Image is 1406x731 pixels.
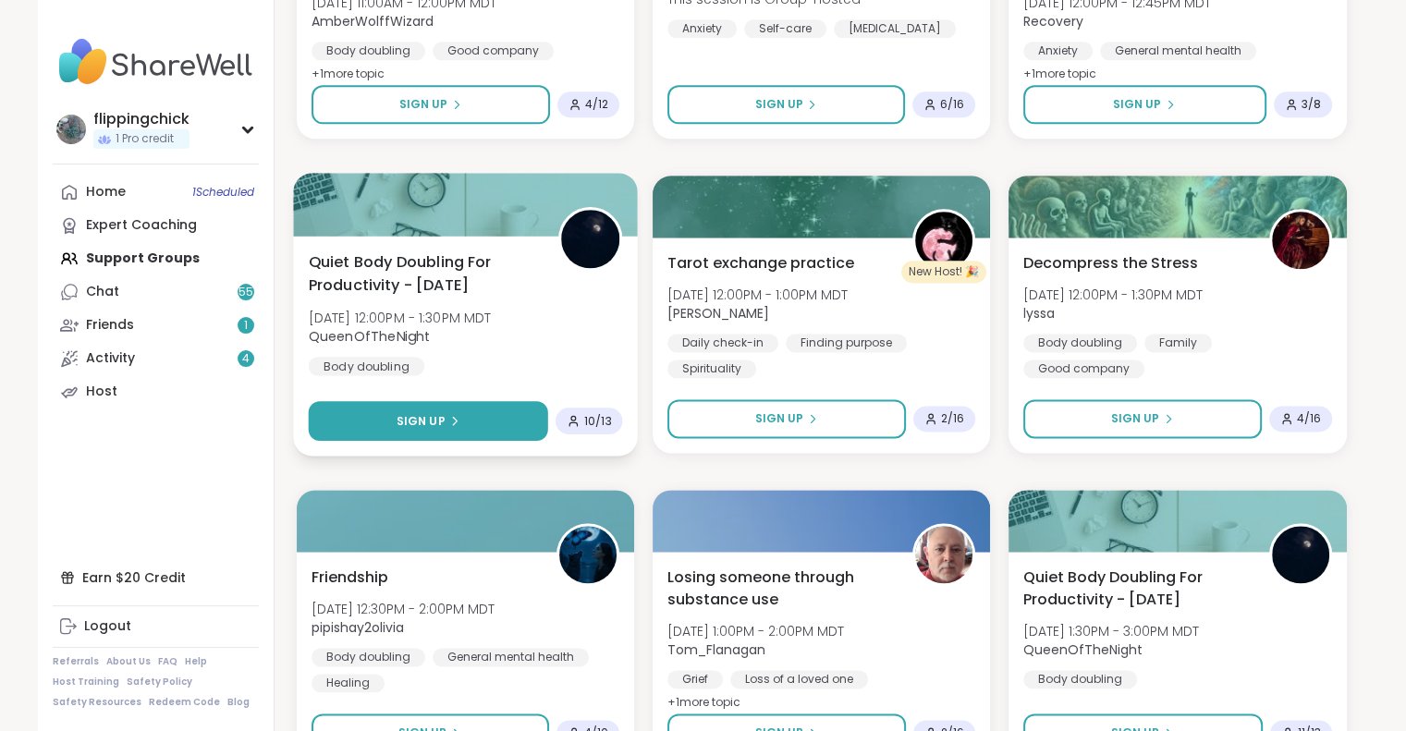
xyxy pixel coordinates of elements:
[667,334,778,352] div: Daily check-in
[158,655,177,668] a: FAQ
[399,96,447,113] span: Sign Up
[53,209,259,242] a: Expert Coaching
[1023,42,1093,60] div: Anxiety
[667,622,844,640] span: [DATE] 1:00PM - 2:00PM MDT
[56,115,86,144] img: flippingchick
[561,210,619,268] img: QueenOfTheNight
[53,696,141,709] a: Safety Resources
[53,342,259,375] a: Activity4
[585,97,608,112] span: 4 / 12
[53,561,259,594] div: Earn $20 Credit
[227,696,250,709] a: Blog
[242,351,250,367] span: 4
[1272,526,1329,583] img: QueenOfTheNight
[312,674,385,692] div: Healing
[312,600,495,618] span: [DATE] 12:30PM - 2:00PM MDT
[667,399,906,438] button: Sign Up
[1023,12,1083,30] b: Recovery
[53,275,259,309] a: Chat55
[667,670,723,688] div: Grief
[941,411,964,426] span: 2 / 16
[754,96,802,113] span: Sign Up
[86,216,197,235] div: Expert Coaching
[308,326,430,345] b: QueenOfTheNight
[559,526,617,583] img: pipishay2olivia
[53,176,259,209] a: Home1Scheduled
[667,567,892,611] span: Losing someone through substance use
[312,42,425,60] div: Body doubling
[1023,286,1203,304] span: [DATE] 12:00PM - 1:30PM MDT
[86,183,126,201] div: Home
[106,655,151,668] a: About Us
[433,648,589,666] div: General mental health
[86,283,119,301] div: Chat
[730,670,868,688] div: Loss of a loved one
[940,97,964,112] span: 6 / 16
[667,19,737,38] div: Anxiety
[244,318,248,334] span: 1
[312,567,388,589] span: Friendship
[915,212,972,269] img: Emma_y
[667,359,756,378] div: Spirituality
[433,42,554,60] div: Good company
[667,252,854,274] span: Tarot exchange practice
[1297,411,1321,426] span: 4 / 16
[667,85,905,124] button: Sign Up
[308,308,491,326] span: [DATE] 12:00PM - 1:30PM MDT
[53,30,259,94] img: ShareWell Nav Logo
[238,285,253,300] span: 55
[53,309,259,342] a: Friends1
[1302,97,1321,112] span: 3 / 8
[1113,96,1161,113] span: Sign Up
[901,261,986,283] div: New Host! 🎉
[1023,399,1261,438] button: Sign Up
[53,375,259,408] a: Host
[786,334,907,352] div: Finding purpose
[86,383,117,401] div: Host
[834,19,956,38] div: [MEDICAL_DATA]
[149,696,220,709] a: Redeem Code
[1023,85,1265,124] button: Sign Up
[312,648,425,666] div: Body doubling
[308,401,547,441] button: Sign Up
[53,676,119,688] a: Host Training
[93,109,190,129] div: flippingchick
[744,19,826,38] div: Self-care
[192,185,254,200] span: 1 Scheduled
[1023,359,1144,378] div: Good company
[1023,252,1198,274] span: Decompress the Stress
[1023,640,1143,659] b: QueenOfTheNight
[755,410,803,427] span: Sign Up
[667,640,765,659] b: Tom_Flanagan
[312,618,404,637] b: pipishay2olivia
[53,610,259,643] a: Logout
[667,304,769,323] b: [PERSON_NAME]
[1023,304,1055,323] b: lyssa
[84,617,131,636] div: Logout
[86,349,135,368] div: Activity
[127,676,192,688] a: Safety Policy
[396,412,445,429] span: Sign Up
[1144,334,1212,352] div: Family
[915,526,972,583] img: Tom_Flanagan
[1272,212,1329,269] img: lyssa
[1023,334,1137,352] div: Body doubling
[1023,670,1137,688] div: Body doubling
[583,413,611,428] span: 10 / 13
[53,655,99,668] a: Referrals
[1023,567,1248,611] span: Quiet Body Doubling For Productivity - [DATE]
[308,250,537,296] span: Quiet Body Doubling For Productivity - [DATE]
[1111,410,1159,427] span: Sign Up
[1100,42,1256,60] div: General mental health
[312,12,434,30] b: AmberWolffWizard
[308,357,423,375] div: Body doubling
[116,131,174,147] span: 1 Pro credit
[86,316,134,335] div: Friends
[667,286,848,304] span: [DATE] 12:00PM - 1:00PM MDT
[312,85,550,124] button: Sign Up
[185,655,207,668] a: Help
[1023,622,1199,640] span: [DATE] 1:30PM - 3:00PM MDT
